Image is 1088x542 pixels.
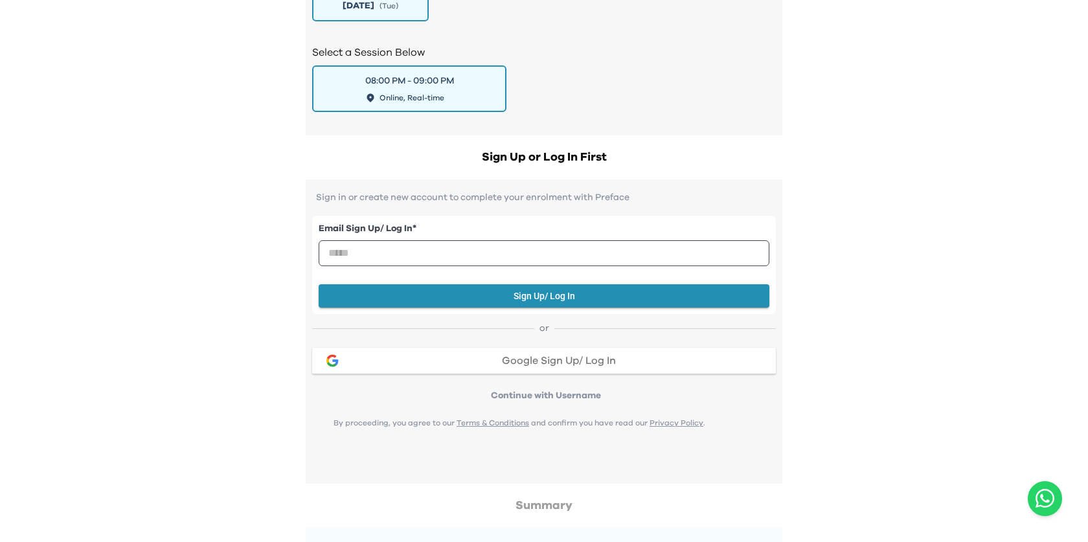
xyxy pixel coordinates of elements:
h2: Select a Session Below [312,45,776,60]
button: google loginGoogle Sign Up/ Log In [312,348,776,374]
button: Open WhatsApp chat [1028,481,1062,516]
span: Google Sign Up/ Log In [502,356,616,366]
div: 08:00 PM - 09:00 PM [365,74,454,87]
label: Email Sign Up/ Log In * [319,222,769,236]
span: ( Tue ) [380,1,398,11]
p: Continue with Username [316,389,776,402]
a: Chat with us on WhatsApp [1028,481,1062,516]
span: or [534,322,554,335]
img: google login [324,353,340,368]
p: Sign in or create new account to complete your enrolment with Preface [312,192,776,203]
a: Privacy Policy [650,419,703,427]
button: 08:00 PM - 09:00 PMOnline, Real-time [312,65,506,112]
span: Online, Real-time [380,93,444,103]
a: Terms & Conditions [457,419,529,427]
h2: Sign Up or Log In First [306,148,782,166]
p: By proceeding, you agree to our and confirm you have read our . [312,418,727,428]
button: Sign Up/ Log In [319,284,769,308]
